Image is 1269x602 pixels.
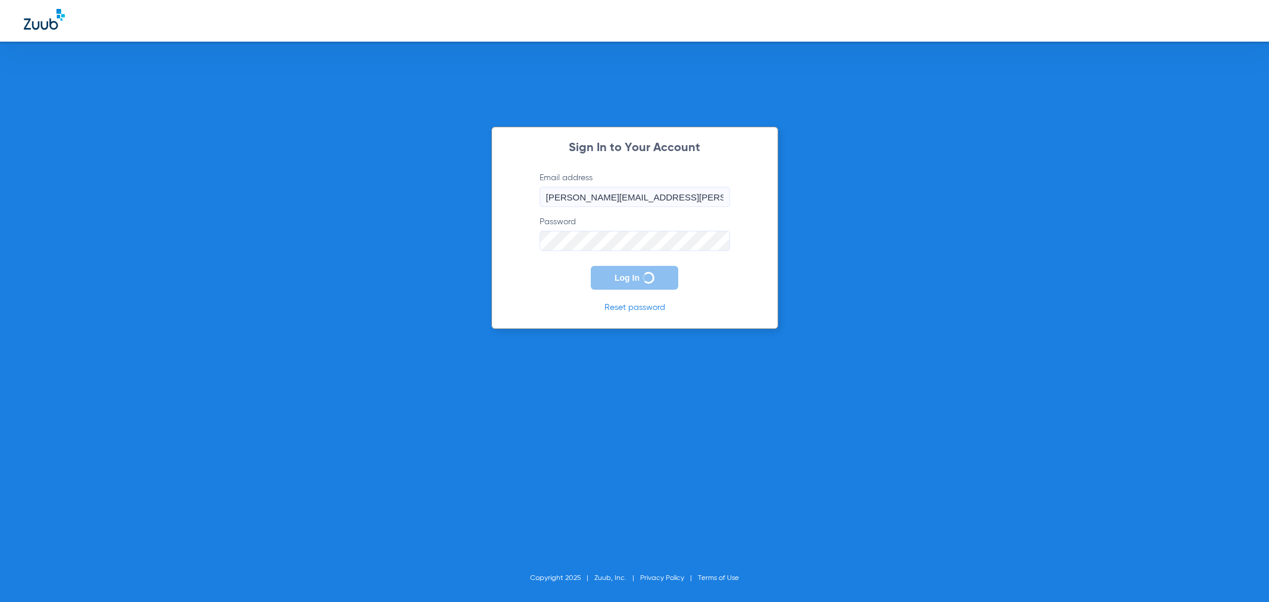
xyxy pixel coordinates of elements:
[1210,545,1269,602] iframe: Chat Widget
[698,575,739,582] a: Terms of Use
[24,9,65,30] img: Zuub Logo
[540,172,730,207] label: Email address
[540,187,730,207] input: Email address
[530,572,594,584] li: Copyright 2025
[540,231,730,251] input: Password
[540,216,730,251] label: Password
[594,572,640,584] li: Zuub, Inc.
[591,266,678,290] button: Log In
[604,303,665,312] a: Reset password
[522,142,748,154] h2: Sign In to Your Account
[615,273,640,283] span: Log In
[640,575,684,582] a: Privacy Policy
